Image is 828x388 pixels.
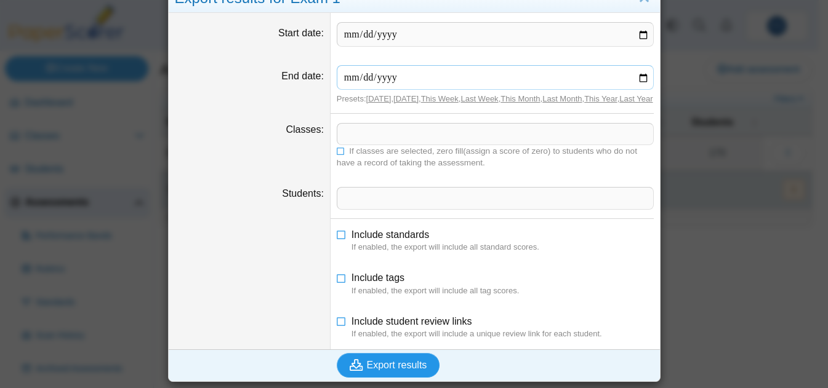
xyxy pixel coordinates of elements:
[337,187,654,209] tags: ​
[286,124,323,135] label: Classes
[337,146,637,167] span: If classes are selected, zero fill(assign a score of zero) to students who do not have a record o...
[337,123,654,145] tags: ​
[421,94,459,103] a: This Week
[282,188,324,199] label: Students
[352,242,654,253] dfn: If enabled, the export will include all standard scores.
[352,285,654,296] dfn: If enabled, the export will include all tag scores.
[352,229,429,240] span: Include standards
[278,28,324,38] label: Start date
[281,71,324,81] label: End date
[352,272,404,283] span: Include tags
[337,93,654,105] div: Presets: , , , , , , ,
[542,94,582,103] a: Last Month
[584,94,617,103] a: This Year
[337,353,440,378] button: Export results
[500,94,540,103] a: This Month
[393,94,419,103] a: [DATE]
[352,316,472,327] span: Include student review links
[367,360,427,370] span: Export results
[366,94,392,103] a: [DATE]
[352,328,654,339] dfn: If enabled, the export will include a unique review link for each student.
[460,94,498,103] a: Last Week
[619,94,653,103] a: Last Year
